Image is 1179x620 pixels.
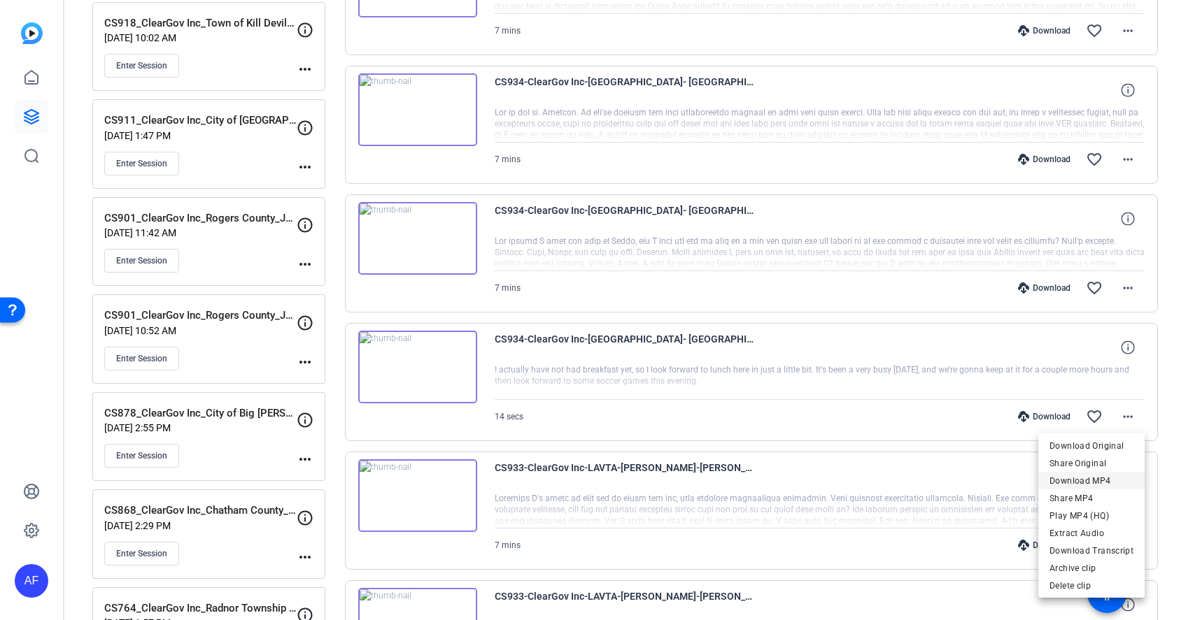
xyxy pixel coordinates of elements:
span: Archive clip [1050,560,1134,577]
span: Share Original [1050,455,1134,472]
span: Play MP4 (HQ) [1050,507,1134,524]
span: Download Transcript [1050,542,1134,559]
span: Delete clip [1050,577,1134,594]
span: Share MP4 [1050,490,1134,507]
span: Download Original [1050,438,1134,454]
span: Extract Audio [1050,525,1134,542]
span: Download MP4 [1050,473,1134,489]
